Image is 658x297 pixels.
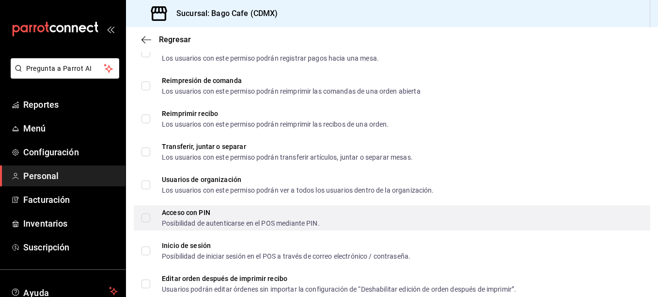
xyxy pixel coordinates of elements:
[162,55,379,62] div: Los usuarios con este permiso podrán registrar pagos hacia una mesa.
[162,220,320,227] div: Posibilidad de autenticarse en el POS mediante PIN.
[23,122,118,135] span: Menú
[162,110,389,117] div: Reimprimir recibo
[23,98,118,111] span: Reportes
[23,169,118,182] span: Personal
[162,121,389,128] div: Los usuarios con este permiso podrán reimprimir las recibos de una orden.
[23,285,105,297] span: Ayuda
[162,143,413,150] div: Transferir, juntar o separar
[162,253,410,260] div: Posibilidad de iniciar sesión en el POS a través de correo electrónico / contraseña.
[11,58,119,79] button: Pregunta a Parrot AI
[23,241,118,254] span: Suscripción
[26,64,104,74] span: Pregunta a Parrot AI
[7,70,119,81] a: Pregunta a Parrot AI
[162,187,434,194] div: Los usuarios con este permiso podrán ver a todos los usuarios dentro de la organización.
[162,77,421,84] div: Reimpresión de comanda
[162,88,421,95] div: Los usuarios con este permiso podrán reimprimir las comandas de una orden abierta
[23,193,118,206] span: Facturación
[162,209,320,216] div: Acceso con PIN
[162,176,434,183] div: Usuarios de organización
[162,154,413,161] div: Los usuarios con este permiso podrán transferir artículos, juntar o separar mesas.
[162,275,516,282] div: Editar orden después de imprimir recibo
[162,242,410,249] div: Inicio de sesión
[169,8,278,19] h3: Sucursal: Bago Cafe (CDMX)
[23,146,118,159] span: Configuración
[107,25,114,33] button: open_drawer_menu
[162,286,516,293] div: Usuarios podrán editar órdenes sin importar la configuración de “Deshabilitar edición de orden de...
[23,217,118,230] span: Inventarios
[159,35,191,44] span: Regresar
[141,35,191,44] button: Regresar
